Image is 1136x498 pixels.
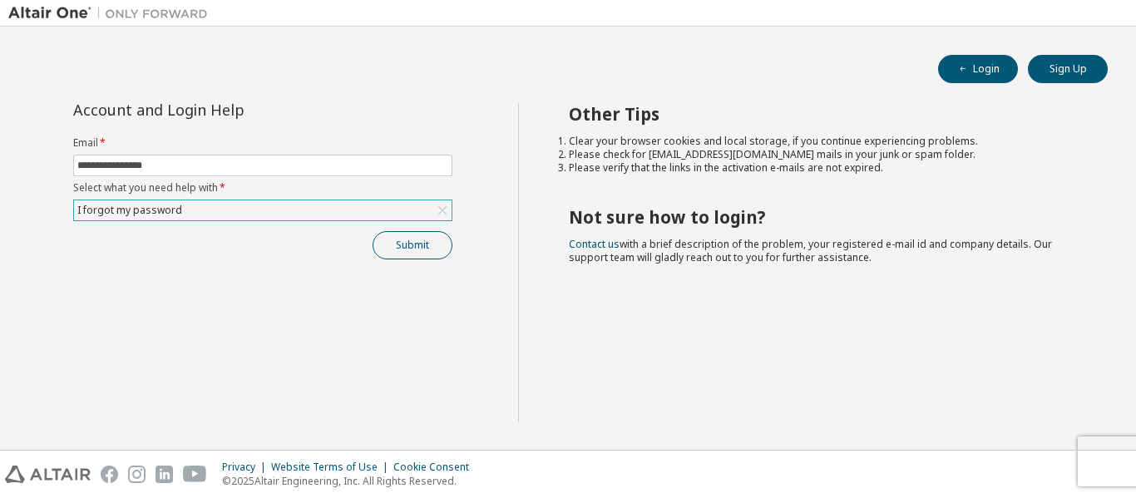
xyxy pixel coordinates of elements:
div: I forgot my password [74,200,452,220]
div: Cookie Consent [393,461,479,474]
button: Login [938,55,1018,83]
h2: Not sure how to login? [569,206,1079,228]
div: Privacy [222,461,271,474]
button: Submit [373,231,452,259]
span: with a brief description of the problem, your registered e-mail id and company details. Our suppo... [569,237,1052,264]
img: youtube.svg [183,466,207,483]
img: facebook.svg [101,466,118,483]
li: Please verify that the links in the activation e-mails are not expired. [569,161,1079,175]
div: Account and Login Help [73,103,377,116]
li: Clear your browser cookies and local storage, if you continue experiencing problems. [569,135,1079,148]
a: Contact us [569,237,620,251]
button: Sign Up [1028,55,1108,83]
div: Website Terms of Use [271,461,393,474]
h2: Other Tips [569,103,1079,125]
img: Altair One [8,5,216,22]
img: instagram.svg [128,466,146,483]
label: Select what you need help with [73,181,452,195]
div: I forgot my password [75,201,185,219]
p: © 2025 Altair Engineering, Inc. All Rights Reserved. [222,474,479,488]
li: Please check for [EMAIL_ADDRESS][DOMAIN_NAME] mails in your junk or spam folder. [569,148,1079,161]
img: linkedin.svg [156,466,173,483]
label: Email [73,136,452,150]
img: altair_logo.svg [5,466,91,483]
